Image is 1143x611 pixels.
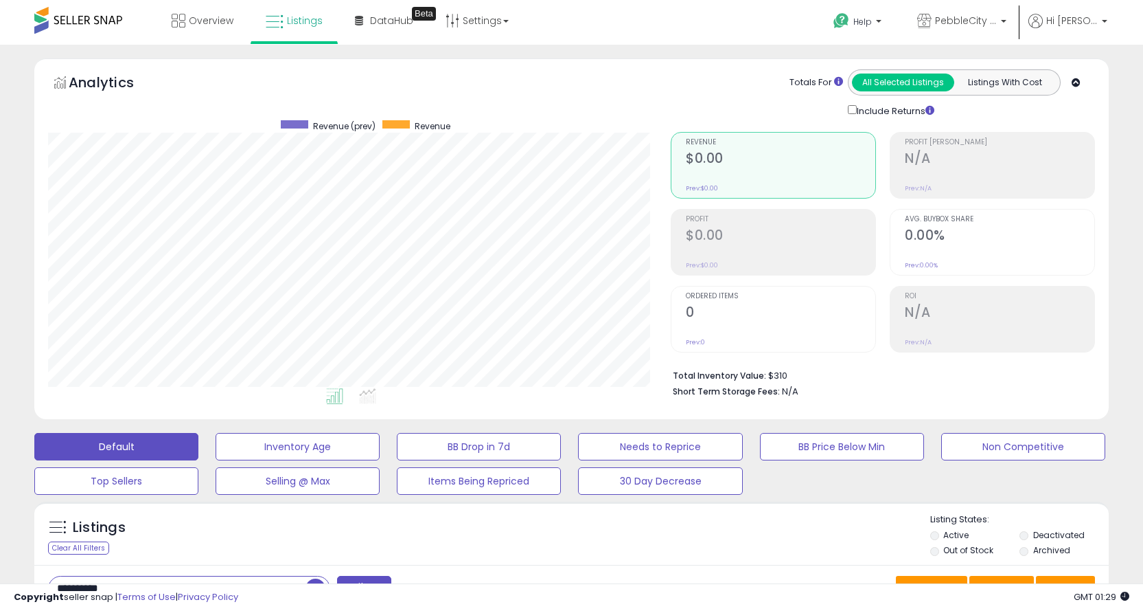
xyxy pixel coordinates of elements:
h5: Listings [73,518,126,537]
span: Overview [189,14,233,27]
span: Revenue (prev) [313,120,376,132]
div: Clear All Filters [48,542,109,555]
li: $310 [673,366,1085,383]
span: Help [853,16,872,27]
small: Prev: N/A [905,184,932,192]
h2: $0.00 [686,151,875,169]
span: PebbleCity Store [935,14,997,27]
span: Revenue [415,120,450,132]
button: Actions [1036,576,1095,599]
button: BB Drop in 7d [397,433,561,460]
span: Profit [686,216,875,223]
i: Get Help [833,12,850,30]
button: Save View [896,576,967,599]
button: Default [34,433,198,460]
b: Total Inventory Value: [673,370,766,381]
span: Profit [PERSON_NAME] [905,139,1094,146]
span: DataHub [370,14,413,27]
label: Deactivated [1033,529,1085,541]
span: Listings [287,14,323,27]
span: Hi [PERSON_NAME] [1046,14,1098,27]
button: 30 Day Decrease [578,467,742,495]
h2: 0 [686,304,875,323]
h2: N/A [905,304,1094,323]
button: Needs to Reprice [578,433,742,460]
span: ROI [905,293,1094,300]
button: Inventory Age [216,433,380,460]
button: All Selected Listings [852,74,954,91]
span: Avg. Buybox Share [905,216,1094,223]
p: Listing States: [930,513,1109,526]
div: Tooltip anchor [412,7,436,21]
h2: 0.00% [905,227,1094,246]
b: Short Term Storage Fees: [673,386,780,397]
div: seller snap | | [14,591,238,604]
small: Prev: 0 [686,338,705,346]
button: Selling @ Max [216,467,380,495]
h2: N/A [905,151,1094,169]
button: Listings With Cost [954,74,1056,91]
h2: $0.00 [686,227,875,246]
strong: Copyright [14,590,64,603]
small: Prev: $0.00 [686,184,718,192]
span: Revenue [686,139,875,146]
span: Ordered Items [686,293,875,300]
a: Hi [PERSON_NAME] [1028,14,1107,45]
div: Include Returns [838,102,951,118]
button: Columns [969,576,1034,599]
span: Columns [978,581,1021,595]
button: BB Price Below Min [760,433,924,460]
label: Out of Stock [943,544,993,556]
button: Filters [337,576,391,600]
span: 2025-10-10 01:29 GMT [1074,590,1129,603]
small: Prev: N/A [905,338,932,346]
div: Totals For [789,76,843,89]
span: N/A [782,385,798,398]
button: Items Being Repriced [397,467,561,495]
label: Active [943,529,969,541]
button: Non Competitive [941,433,1105,460]
button: Top Sellers [34,467,198,495]
small: Prev: 0.00% [905,261,938,269]
h5: Analytics [69,73,161,96]
a: Help [822,2,895,45]
label: Archived [1033,544,1070,556]
small: Prev: $0.00 [686,261,718,269]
